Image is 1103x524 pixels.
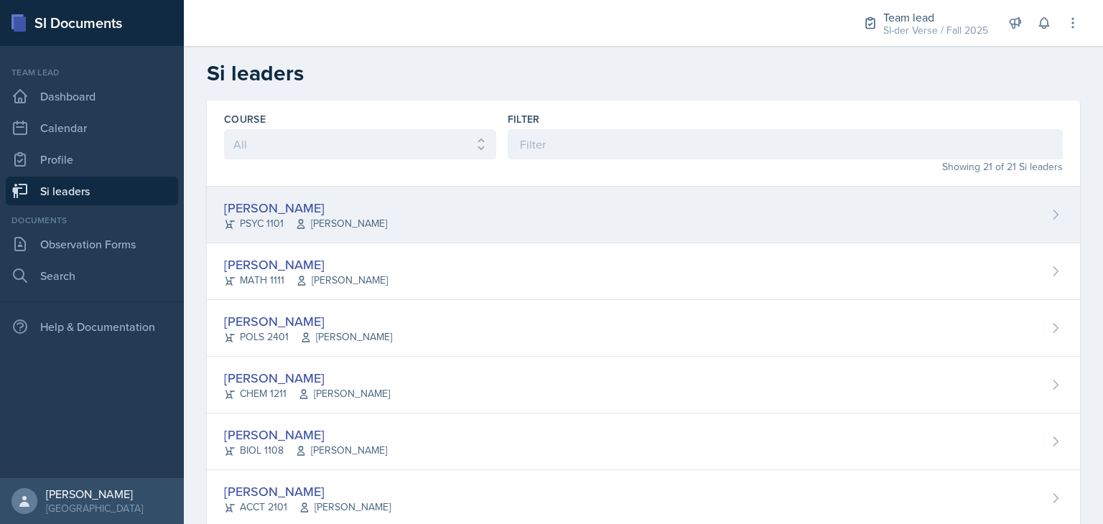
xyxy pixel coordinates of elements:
[508,112,540,126] label: Filter
[224,425,387,444] div: [PERSON_NAME]
[224,273,388,288] div: MATH 1111
[883,23,988,38] div: SI-der Verse / Fall 2025
[46,487,143,501] div: [PERSON_NAME]
[295,443,387,458] span: [PERSON_NAME]
[298,386,390,401] span: [PERSON_NAME]
[224,329,392,345] div: POLS 2401
[6,214,178,227] div: Documents
[224,198,387,217] div: [PERSON_NAME]
[6,113,178,142] a: Calendar
[207,357,1080,413] a: [PERSON_NAME] CHEM 1211[PERSON_NAME]
[207,60,1080,86] h2: Si leaders
[224,312,392,331] div: [PERSON_NAME]
[207,243,1080,300] a: [PERSON_NAME] MATH 1111[PERSON_NAME]
[300,329,392,345] span: [PERSON_NAME]
[6,177,178,205] a: Si leaders
[224,443,387,458] div: BIOL 1108
[6,312,178,341] div: Help & Documentation
[46,501,143,515] div: [GEOGRAPHIC_DATA]
[6,66,178,79] div: Team lead
[6,261,178,290] a: Search
[299,500,391,515] span: [PERSON_NAME]
[6,230,178,258] a: Observation Forms
[207,187,1080,243] a: [PERSON_NAME] PSYC 1101[PERSON_NAME]
[6,82,178,111] a: Dashboard
[295,216,387,231] span: [PERSON_NAME]
[224,216,387,231] div: PSYC 1101
[207,413,1080,470] a: [PERSON_NAME] BIOL 1108[PERSON_NAME]
[296,273,388,288] span: [PERSON_NAME]
[224,368,390,388] div: [PERSON_NAME]
[508,129,1063,159] input: Filter
[224,482,391,501] div: [PERSON_NAME]
[224,112,266,126] label: Course
[207,300,1080,357] a: [PERSON_NAME] POLS 2401[PERSON_NAME]
[508,159,1063,174] div: Showing 21 of 21 Si leaders
[6,145,178,174] a: Profile
[224,255,388,274] div: [PERSON_NAME]
[883,9,988,26] div: Team lead
[224,386,390,401] div: CHEM 1211
[224,500,391,515] div: ACCT 2101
